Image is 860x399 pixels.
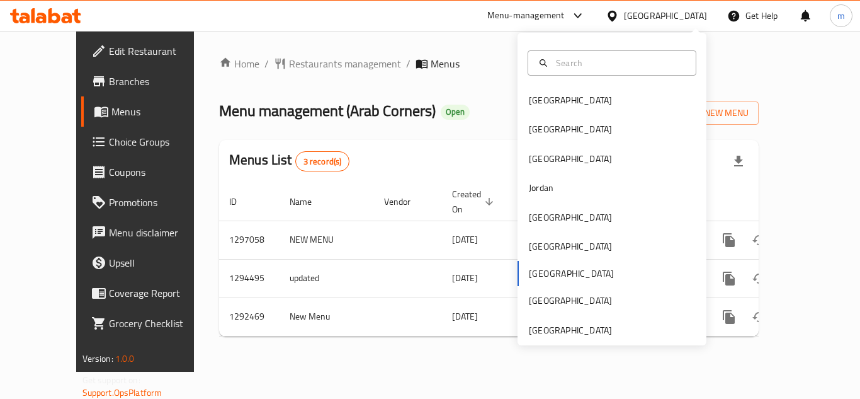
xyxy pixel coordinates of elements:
span: Promotions [109,195,210,210]
td: New Menu [280,298,374,336]
td: 1294495 [219,259,280,298]
div: [GEOGRAPHIC_DATA] [529,211,612,224]
li: / [264,56,269,71]
button: more [714,302,744,332]
button: Change Status [744,225,774,255]
span: Name [290,194,328,209]
div: [GEOGRAPHIC_DATA] [529,93,612,107]
a: Coverage Report [81,278,220,308]
a: Promotions [81,187,220,217]
span: [DATE] [452,270,478,286]
span: Edit Restaurant [109,43,210,59]
span: Vendor [384,194,427,209]
span: m [837,9,845,23]
div: [GEOGRAPHIC_DATA] [529,323,612,337]
span: Coverage Report [109,286,210,301]
button: Change Status [744,302,774,332]
span: Version: [82,350,113,367]
a: Branches [81,66,220,96]
span: Grocery Checklist [109,316,210,331]
td: NEW MENU [280,221,374,259]
a: Coupons [81,157,220,187]
span: Menus [111,104,210,119]
div: [GEOGRAPHIC_DATA] [624,9,707,23]
li: / [406,56,410,71]
span: [DATE] [452,308,478,325]
span: 3 record(s) [296,156,349,168]
div: Export file [723,146,754,176]
div: [GEOGRAPHIC_DATA] [529,122,612,136]
div: [GEOGRAPHIC_DATA] [529,152,612,166]
a: Edit Restaurant [81,36,220,66]
span: Choice Groups [109,134,210,149]
div: Menu-management [487,8,565,23]
span: 1.0.0 [115,350,135,367]
td: 1292469 [219,298,280,336]
div: Jordan [529,181,553,195]
span: Upsell [109,255,210,270]
span: Restaurants management [289,56,401,71]
td: updated [280,259,374,298]
a: Home [219,56,259,71]
h2: Menus List [229,151,349,171]
button: more [714,263,744,294]
span: Menu disclaimer [109,225,210,240]
div: Open [441,105,470,120]
span: [DATE] [452,231,478,248]
nav: breadcrumb [219,56,759,71]
a: Menus [81,96,220,127]
span: Branches [109,74,210,89]
span: Open [441,107,470,117]
span: ID [229,194,253,209]
div: Total records count [295,151,350,171]
span: Coupons [109,165,210,180]
a: Choice Groups [81,127,220,157]
button: more [714,225,744,255]
a: Menu disclaimer [81,217,220,248]
span: Get support on: [82,372,140,388]
button: Add New Menu [661,101,759,125]
a: Upsell [81,248,220,278]
input: Search [551,56,688,70]
div: [GEOGRAPHIC_DATA] [529,294,612,308]
span: Menu management ( Arab Corners ) [219,96,436,125]
a: Restaurants management [274,56,401,71]
td: 1297058 [219,221,280,259]
span: Created On [452,187,497,217]
span: Menus [431,56,460,71]
a: Grocery Checklist [81,308,220,338]
span: Add New Menu [671,105,749,121]
div: [GEOGRAPHIC_DATA] [529,240,612,253]
button: Change Status [744,263,774,294]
